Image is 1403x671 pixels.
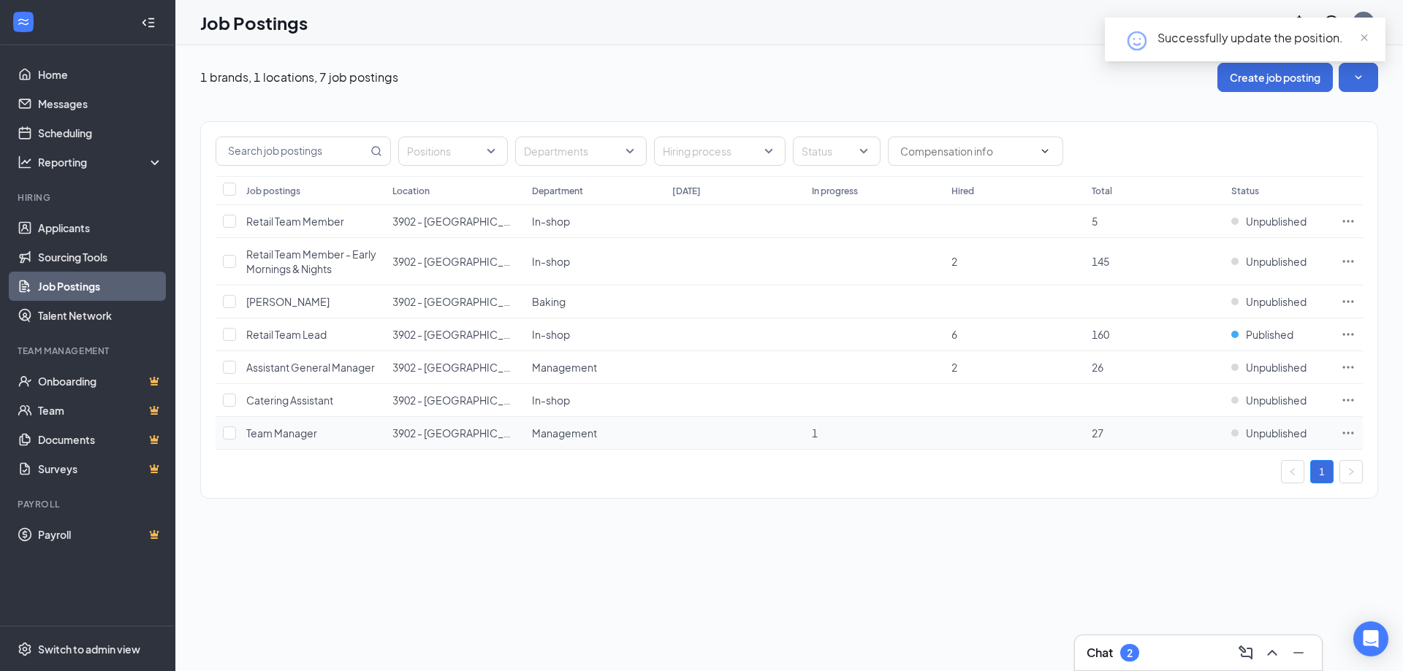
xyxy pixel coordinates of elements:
a: 1 [1311,461,1333,483]
button: ChevronUp [1261,641,1284,664]
div: 2 [1127,647,1133,659]
span: 3902 - [GEOGRAPHIC_DATA] [392,394,531,407]
td: In-shop [525,384,664,417]
li: 1 [1310,460,1334,483]
span: Unpublished [1246,294,1307,309]
span: 3902 - [GEOGRAPHIC_DATA] [392,255,531,268]
td: In-shop [525,205,664,238]
span: 2 [951,255,957,268]
span: 6 [951,328,957,341]
span: right [1347,467,1356,476]
a: Talent Network [38,301,163,330]
td: 3902 - Wethersfield [385,318,525,351]
td: 3902 - Wethersfield [385,351,525,384]
h1: Job Postings [200,10,308,35]
span: Assistant General Manager [246,361,375,374]
span: Unpublished [1246,393,1307,407]
svg: Ellipses [1341,327,1356,342]
span: Baking [532,295,566,308]
svg: HappyFace [1125,29,1149,53]
svg: WorkstreamLogo [16,15,31,29]
th: Status [1224,176,1334,205]
li: Next Page [1339,460,1363,483]
div: Switch to admin view [38,642,140,656]
td: In-shop [525,318,664,351]
a: Scheduling [38,118,163,147]
h3: Chat [1087,645,1113,661]
svg: ChevronUp [1263,644,1281,662]
th: In progress [805,176,944,205]
a: Job Postings [38,272,163,301]
a: TeamCrown [38,396,163,425]
a: PayrollCrown [38,520,163,549]
td: In-shop [525,238,664,285]
th: Hired [944,176,1084,205]
button: Create job posting [1217,63,1333,92]
span: Retail Team Member [246,215,344,228]
button: ComposeMessage [1234,641,1258,664]
button: SmallChevronDown [1339,63,1378,92]
span: In-shop [532,255,570,268]
span: 3902 - [GEOGRAPHIC_DATA] [392,215,531,228]
div: Location [392,185,430,197]
svg: Ellipses [1341,294,1356,309]
div: Hiring [18,191,160,204]
a: OnboardingCrown [38,367,163,396]
td: 3902 - Wethersfield [385,384,525,417]
svg: SmallChevronDown [1351,70,1366,85]
a: SurveysCrown [38,454,163,483]
svg: Ellipses [1341,393,1356,407]
span: 27 [1092,426,1103,440]
div: Department [532,185,583,197]
span: close [1359,33,1369,43]
a: Sourcing Tools [38,242,163,272]
button: left [1281,460,1304,483]
th: [DATE] [665,176,805,205]
button: right [1339,460,1363,483]
td: 3902 - Wethersfield [385,285,525,318]
td: Management [525,351,664,384]
svg: Analysis [18,155,32,169]
a: Applicants [38,213,163,242]
svg: Ellipses [1341,426,1356,440]
svg: ChevronDown [1039,145,1051,157]
span: Management [532,361,597,374]
span: Unpublished [1246,254,1307,269]
span: Unpublished [1246,214,1307,229]
div: Open Intercom Messenger [1353,621,1388,656]
svg: MagnifyingGlass [370,145,382,157]
input: Compensation info [900,143,1033,159]
div: RS [1358,16,1369,28]
td: 3902 - Wethersfield [385,205,525,238]
span: Published [1246,327,1293,342]
span: Retail Team Lead [246,328,327,341]
input: Search job postings [216,137,368,165]
span: 2 [951,361,957,374]
svg: Ellipses [1341,214,1356,229]
div: Successfully update the position. [1157,29,1368,47]
svg: QuestionInfo [1323,14,1340,31]
div: Job postings [246,185,300,197]
span: In-shop [532,394,570,407]
span: In-shop [532,215,570,228]
span: 145 [1092,255,1109,268]
p: 1 brands, 1 locations, 7 job postings [200,69,398,85]
div: Reporting [38,155,164,169]
svg: Minimize [1290,644,1307,662]
span: In-shop [532,328,570,341]
svg: ComposeMessage [1237,644,1255,662]
button: Minimize [1287,641,1310,664]
svg: Collapse [141,15,156,30]
span: 3902 - [GEOGRAPHIC_DATA] [392,426,531,440]
td: Management [525,417,664,450]
svg: Settings [18,642,32,656]
span: Unpublished [1246,426,1307,440]
span: 5 [1092,215,1098,228]
span: 160 [1092,328,1109,341]
li: Previous Page [1281,460,1304,483]
div: Team Management [18,345,160,357]
span: Retail Team Member - Early Mornings & Nights [246,248,376,275]
span: [PERSON_NAME] [246,295,330,308]
span: Team Manager [246,426,317,440]
span: 1 [812,426,818,440]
